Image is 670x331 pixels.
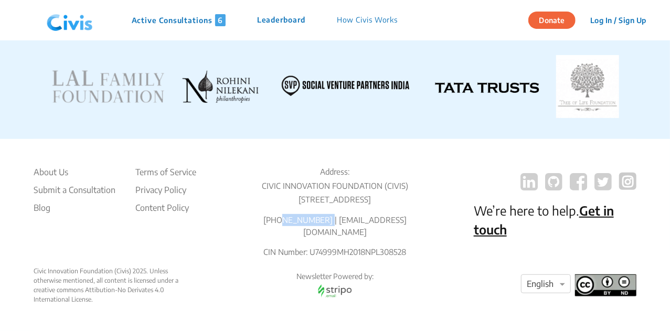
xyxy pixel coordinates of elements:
button: Log In / Sign Up [583,12,653,28]
img: ROHINI NILEKANI PHILANTHROPIES [182,70,259,103]
li: Privacy Policy [135,184,196,196]
span: 6 [215,14,226,26]
a: Blog [34,201,115,214]
a: Get in touch [474,202,614,237]
img: TATA TRUSTS [435,82,539,93]
li: About Us [34,166,115,178]
img: TATA TRUSTS [556,55,619,118]
img: navlogo.png [42,5,97,36]
li: Content Policy [135,201,196,214]
p: Newsletter Powered by: [253,271,416,282]
p: CIVIC INNOVATION FOUNDATION (CIVIS) [253,180,416,192]
button: Donate [528,12,576,29]
li: Submit a Consultation [34,184,115,196]
p: Active Consultations [132,14,226,26]
img: stripo email logo [313,282,357,300]
p: [PHONE_NUMBER] | [EMAIL_ADDRESS][DOMAIN_NAME] [253,214,416,238]
img: footer logo [575,274,636,296]
img: SVP INDIA [275,70,418,103]
p: CIN Number: U74999MH2018NPL308528 [253,246,416,258]
a: Donate [528,14,583,25]
p: [STREET_ADDRESS] [253,194,416,206]
img: LAL FAMILY FOUNDATION [51,70,165,103]
div: Civic Innovation Foundation (Civis) 2025. Unless otherwise mentioned, all content is licensed und... [34,266,196,304]
p: How Civis Works [337,14,398,26]
p: Address: [253,166,416,178]
li: Terms of Service [135,166,196,178]
p: Leaderboard [257,14,305,26]
p: We’re here to help. [474,201,636,239]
